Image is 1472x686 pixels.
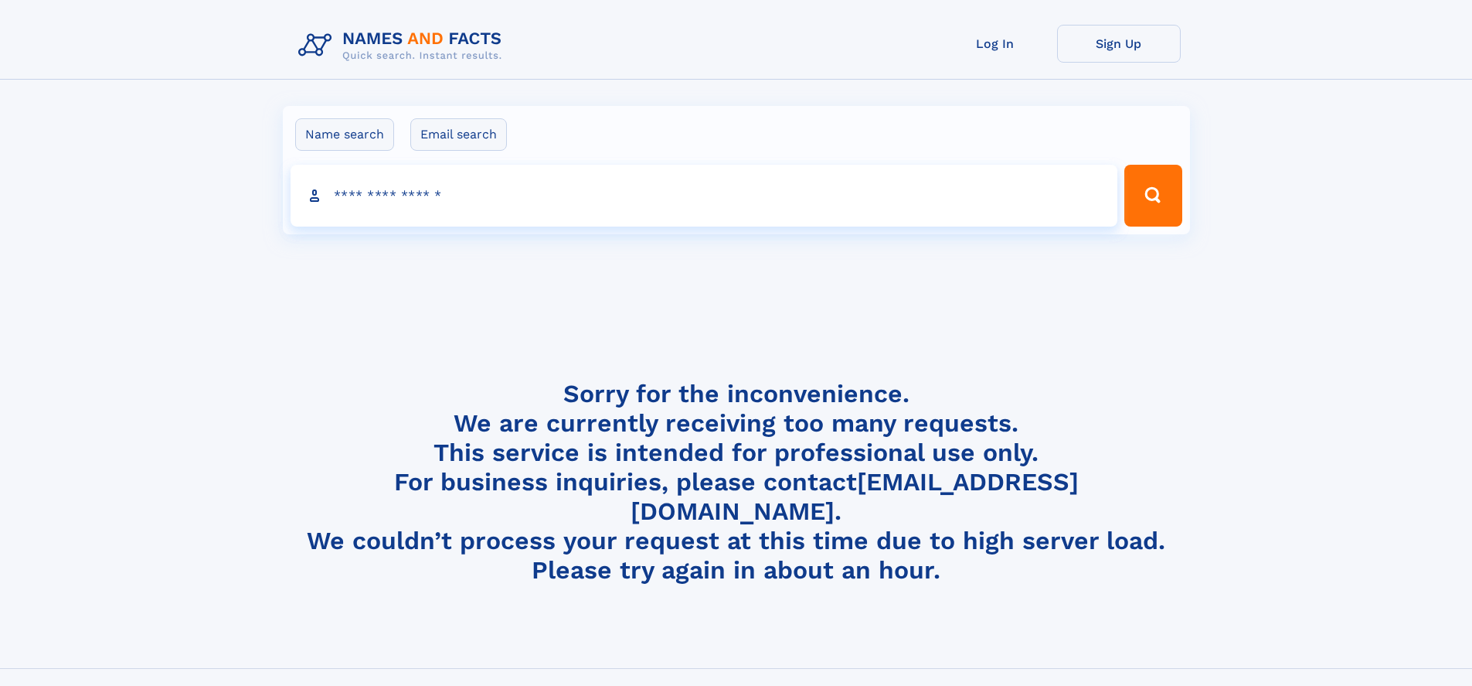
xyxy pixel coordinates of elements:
[291,165,1118,227] input: search input
[292,25,515,67] img: Logo Names and Facts
[631,467,1079,526] a: [EMAIL_ADDRESS][DOMAIN_NAME]
[1057,25,1181,63] a: Sign Up
[410,118,507,151] label: Email search
[295,118,394,151] label: Name search
[292,379,1181,585] h4: Sorry for the inconvenience. We are currently receiving too many requests. This service is intend...
[933,25,1057,63] a: Log In
[1124,165,1181,227] button: Search Button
